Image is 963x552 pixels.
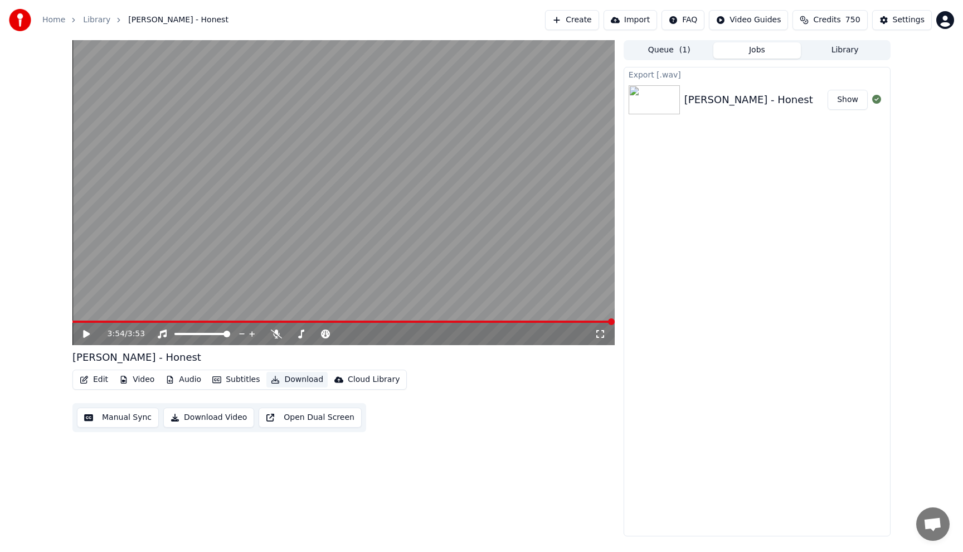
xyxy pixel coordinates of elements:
button: Audio [161,372,206,388]
div: Cloud Library [348,374,400,385]
nav: breadcrumb [42,14,228,26]
button: Download Video [163,408,254,428]
span: ( 1 ) [679,45,690,56]
div: / [108,328,134,340]
div: [PERSON_NAME] - Honest [684,92,813,108]
span: 3:53 [128,328,145,340]
a: Library [83,14,110,26]
button: Download [266,372,328,388]
button: Credits750 [792,10,867,30]
button: Library [801,42,889,59]
img: youka [9,9,31,31]
div: Settings [893,14,925,26]
button: Subtitles [208,372,264,388]
div: Export [.wav] [624,67,890,81]
button: Manual Sync [77,408,159,428]
span: [PERSON_NAME] - Honest [128,14,228,26]
button: Show [828,90,868,110]
a: Home [42,14,65,26]
button: Queue [625,42,713,59]
button: Import [604,10,657,30]
button: Create [545,10,599,30]
button: Video Guides [709,10,788,30]
span: 750 [845,14,860,26]
button: Open Dual Screen [259,408,362,428]
button: FAQ [662,10,704,30]
button: Video [115,372,159,388]
div: Open chat [916,507,950,541]
button: Settings [872,10,932,30]
span: 3:54 [108,328,125,340]
button: Jobs [713,42,801,59]
div: [PERSON_NAME] - Honest [72,350,201,365]
span: Credits [813,14,840,26]
button: Edit [75,372,113,388]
